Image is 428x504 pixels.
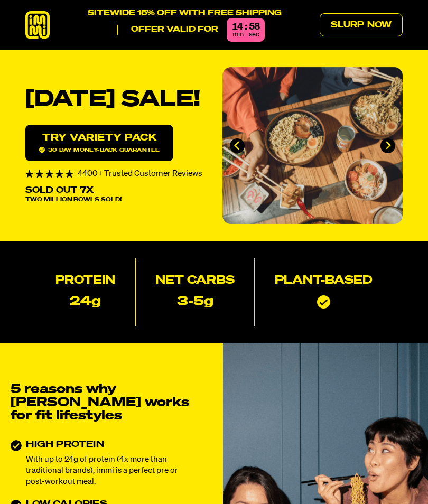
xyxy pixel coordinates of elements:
[245,22,247,32] div: :
[230,138,245,153] button: Go to last slide
[380,138,395,153] button: Next slide
[55,275,115,287] h2: Protein
[26,440,194,449] h3: HIGH PROTEIN
[177,295,213,309] p: 3-5g
[222,67,403,224] li: 3 of 4
[25,170,206,178] div: 4400+ Trusted Customer Reviews
[232,22,243,32] div: 14
[249,31,259,38] span: sec
[70,295,101,309] p: 24g
[155,275,235,287] h2: Net Carbs
[232,31,244,38] span: min
[25,125,173,161] a: Try variety Pack30 day money-back guarantee
[26,454,194,488] p: With up to 24g of protein (4x more than traditional brands), immi is a perfect pre or post-workou...
[222,67,403,224] div: immi slideshow
[275,275,373,287] h2: Plant-based
[249,22,259,32] div: 58
[88,8,282,18] p: SITEWIDE 15% OFF WITH FREE SHIPPING
[25,89,206,111] h1: [DATE] SALE!
[25,197,122,203] span: Two Million Bowls Sold!
[11,383,194,422] h2: 5 reasons why [PERSON_NAME] works for fit lifestyles
[39,147,160,153] span: 30 day money-back guarantee
[25,186,94,195] p: Sold Out 7X
[320,13,403,36] a: Slurp Now
[117,25,218,34] p: Offer valid for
